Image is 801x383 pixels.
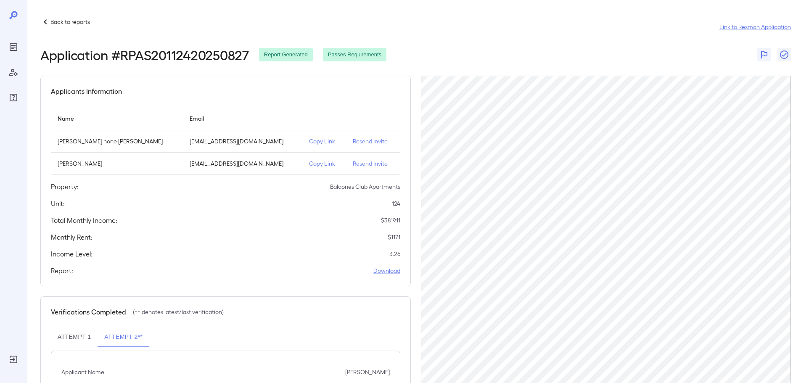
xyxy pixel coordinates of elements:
h5: Income Level: [51,249,93,259]
div: Manage Users [7,66,20,79]
p: (** denotes latest/last verification) [133,308,224,316]
p: 124 [392,199,400,208]
a: Link to Resman Application [719,23,791,31]
button: Flag Report [757,48,771,61]
th: Name [51,106,183,130]
button: Attempt 1 [51,327,98,347]
p: [PERSON_NAME] none [PERSON_NAME] [58,137,176,145]
h5: Unit: [51,198,65,209]
p: [EMAIL_ADDRESS][DOMAIN_NAME] [190,159,296,168]
button: Attempt 2** [98,327,149,347]
p: 3.26 [389,250,400,258]
div: FAQ [7,91,20,104]
p: Copy Link [309,159,340,168]
h5: Total Monthly Income: [51,215,117,225]
h5: Applicants Information [51,86,122,96]
p: $ 1171 [388,233,400,241]
th: Email [183,106,302,130]
span: Passes Requirements [323,51,386,59]
div: Log Out [7,353,20,366]
p: Copy Link [309,137,340,145]
div: Reports [7,40,20,54]
p: [PERSON_NAME] [345,368,390,376]
p: Applicant Name [61,368,104,376]
h5: Property: [51,182,79,192]
p: Resend Invite [353,137,393,145]
p: Back to reports [50,18,90,26]
p: Resend Invite [353,159,393,168]
p: [PERSON_NAME] [58,159,176,168]
h5: Monthly Rent: [51,232,93,242]
button: Close Report [777,48,791,61]
p: [EMAIL_ADDRESS][DOMAIN_NAME] [190,137,296,145]
span: Report Generated [259,51,313,59]
h5: Report: [51,266,73,276]
p: Balcones Club Apartments [330,182,400,191]
table: simple table [51,106,400,175]
h5: Verifications Completed [51,307,126,317]
a: Download [373,267,400,275]
h2: Application # RPAS20112420250827 [40,47,249,62]
p: $ 3819.11 [381,216,400,225]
